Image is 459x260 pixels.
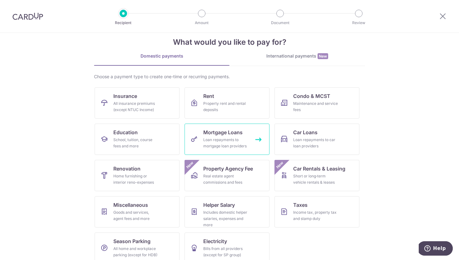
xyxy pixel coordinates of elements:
a: Property Agency FeeReal estate agent commissions and feesNew [185,160,269,191]
img: CardUp [12,13,43,20]
span: Helper Salary [203,201,235,209]
div: Domestic payments [94,53,230,59]
span: Help [14,4,27,10]
a: MiscellaneousGoods and services, agent fees and more [95,196,180,227]
div: Loan repayments to mortgage loan providers [203,137,248,149]
iframe: Opens a widget where you can find more information [419,241,453,257]
p: Review [336,20,382,26]
span: Rent [203,92,214,100]
a: EducationSchool, tuition, course fees and more [95,124,180,155]
div: Goods and services, agent fees and more [113,209,158,222]
div: Maintenance and service fees [293,100,338,113]
div: Income tax, property tax and stamp duty [293,209,338,222]
div: All insurance premiums (except NTUC Income) [113,100,158,113]
div: Property rent and rental deposits [203,100,248,113]
div: Home furnishing or interior reno-expenses [113,173,158,186]
div: School, tuition, course fees and more [113,137,158,149]
a: Car LoansLoan repayments to car loan providers [274,124,359,155]
div: Loan repayments to car loan providers [293,137,338,149]
span: Renovation [113,165,141,172]
p: Recipient [100,20,146,26]
a: Helper SalaryIncludes domestic helper salaries, expenses and more [185,196,269,227]
span: Electricity [203,237,227,245]
span: Education [113,129,138,136]
span: Property Agency Fee [203,165,253,172]
a: RenovationHome furnishing or interior reno-expenses [95,160,180,191]
span: Insurance [113,92,137,100]
span: New [185,160,195,170]
span: Miscellaneous [113,201,148,209]
a: Mortgage LoansLoan repayments to mortgage loan providers [185,124,269,155]
a: RentProperty rent and rental deposits [185,87,269,119]
a: TaxesIncome tax, property tax and stamp duty [274,196,359,227]
span: Condo & MCST [293,92,330,100]
span: Taxes [293,201,308,209]
div: Choose a payment type to create one-time or recurring payments. [94,74,365,80]
span: Car Rentals & Leasing [293,165,345,172]
span: New [318,53,328,59]
div: Bills from all providers (except for SP group) [203,246,248,258]
div: Includes domestic helper salaries, expenses and more [203,209,248,228]
a: InsuranceAll insurance premiums (except NTUC Income) [95,87,180,119]
p: Amount [179,20,225,26]
div: International payments [230,53,365,59]
a: Condo & MCSTMaintenance and service fees [274,87,359,119]
h4: What would you like to pay for? [94,37,365,48]
div: Real estate agent commissions and fees [203,173,248,186]
a: Car Rentals & LeasingShort or long‑term vehicle rentals & leasesNew [274,160,359,191]
p: Document [257,20,303,26]
div: Short or long‑term vehicle rentals & leases [293,173,338,186]
span: Mortgage Loans [203,129,243,136]
span: Car Loans [293,129,318,136]
span: Season Parking [113,237,151,245]
div: All home and workplace parking (except for HDB) [113,246,158,258]
span: New [275,160,285,170]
